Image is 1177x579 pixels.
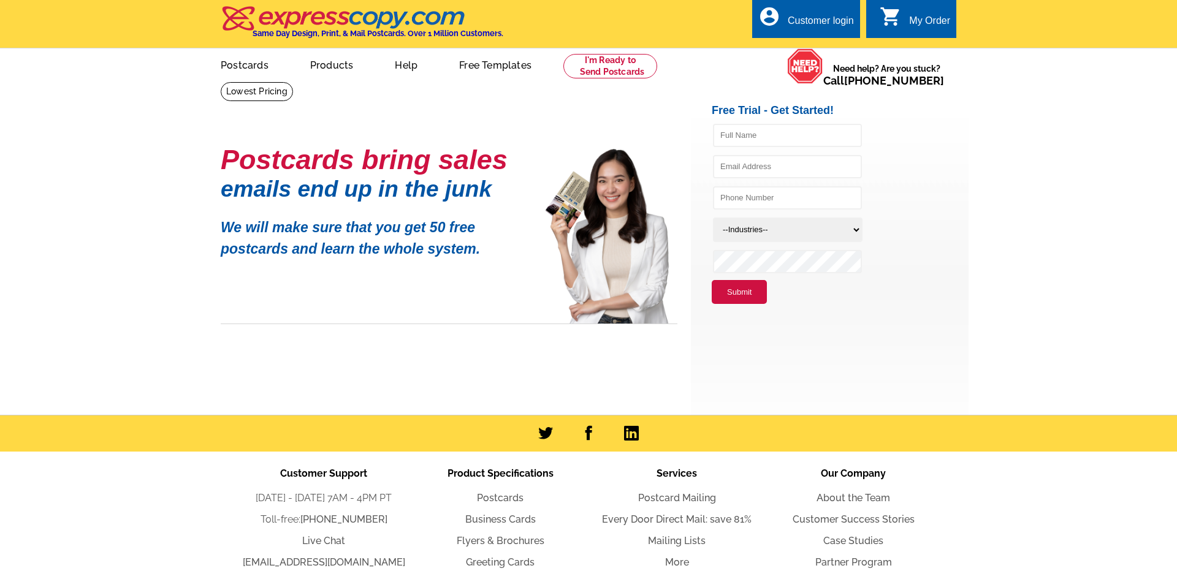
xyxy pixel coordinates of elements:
[280,467,367,479] span: Customer Support
[221,15,503,38] a: Same Day Design, Print, & Mail Postcards. Over 1 Million Customers.
[235,512,412,527] li: Toll-free:
[793,513,915,525] a: Customer Success Stories
[300,513,387,525] a: [PHONE_NUMBER]
[665,556,689,568] a: More
[221,149,527,170] h1: Postcards bring sales
[657,467,697,479] span: Services
[712,280,767,305] button: Submit
[235,491,412,505] li: [DATE] - [DATE] 7AM - 4PM PT
[302,535,345,547] a: Live Chat
[823,62,950,87] span: Need help? Are you stuck?
[758,13,854,29] a: account_circle Customer login
[788,15,854,32] div: Customer login
[375,50,437,78] a: Help
[221,208,527,259] p: We will make sure that you get 50 free postcards and learn the whole system.
[465,513,536,525] a: Business Cards
[909,15,950,32] div: My Order
[291,50,373,78] a: Products
[815,556,892,568] a: Partner Program
[787,48,823,84] img: help
[602,513,752,525] a: Every Door Direct Mail: save 81%
[448,467,554,479] span: Product Specifications
[758,6,780,28] i: account_circle
[823,535,883,547] a: Case Studies
[713,155,862,178] input: Email Address
[243,556,405,568] a: [EMAIL_ADDRESS][DOMAIN_NAME]
[844,74,944,87] a: [PHONE_NUMBER]
[880,6,902,28] i: shopping_cart
[823,74,944,87] span: Call
[221,183,527,195] h1: emails end up in the junk
[713,186,862,210] input: Phone Number
[817,492,890,504] a: About the Team
[201,50,288,78] a: Postcards
[713,124,862,147] input: Full Name
[466,556,535,568] a: Greeting Cards
[648,535,706,547] a: Mailing Lists
[712,104,969,118] h2: Free Trial - Get Started!
[880,13,950,29] a: shopping_cart My Order
[440,50,551,78] a: Free Templates
[821,467,886,479] span: Our Company
[638,492,716,504] a: Postcard Mailing
[457,535,544,547] a: Flyers & Brochures
[477,492,524,504] a: Postcards
[253,29,503,38] h4: Same Day Design, Print, & Mail Postcards. Over 1 Million Customers.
